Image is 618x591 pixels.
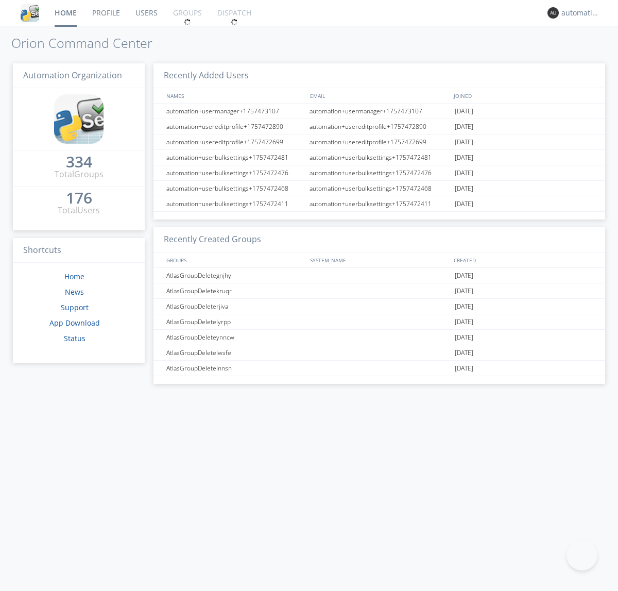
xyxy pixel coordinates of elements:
[451,88,595,103] div: JOINED
[153,314,605,330] a: AtlasGroupDeletelyrpp[DATE]
[49,318,100,328] a: App Download
[164,330,306,345] div: AtlasGroupDeleteynncw
[153,283,605,299] a: AtlasGroupDeletekruqr[DATE]
[66,193,92,203] div: 176
[153,299,605,314] a: AtlasGroupDeleterjiva[DATE]
[307,150,452,165] div: automation+userbulksettings+1757472481
[153,165,605,181] a: automation+userbulksettings+1757472476automation+userbulksettings+1757472476[DATE]
[455,268,473,283] span: [DATE]
[455,283,473,299] span: [DATE]
[566,539,597,570] iframe: Toggle Customer Support
[64,333,85,343] a: Status
[153,361,605,376] a: AtlasGroupDeletelnnsn[DATE]
[164,252,305,267] div: GROUPS
[153,227,605,252] h3: Recently Created Groups
[153,196,605,212] a: automation+userbulksettings+1757472411automation+userbulksettings+1757472411[DATE]
[307,252,451,267] div: SYSTEM_NAME
[307,181,452,196] div: automation+userbulksettings+1757472468
[164,268,306,283] div: AtlasGroupDeletegnjhy
[164,181,306,196] div: automation+userbulksettings+1757472468
[455,299,473,314] span: [DATE]
[455,181,473,196] span: [DATE]
[455,196,473,212] span: [DATE]
[455,361,473,376] span: [DATE]
[58,205,100,216] div: Total Users
[64,272,84,281] a: Home
[231,19,238,26] img: spin.svg
[307,88,451,103] div: EMAIL
[307,134,452,149] div: automation+usereditprofile+1757472699
[561,8,600,18] div: automation+atlas0011
[153,181,605,196] a: automation+userbulksettings+1757472468automation+userbulksettings+1757472468[DATE]
[13,238,145,263] h3: Shortcuts
[153,63,605,89] h3: Recently Added Users
[153,330,605,345] a: AtlasGroupDeleteynncw[DATE]
[307,196,452,211] div: automation+userbulksettings+1757472411
[307,104,452,119] div: automation+usermanager+1757473107
[153,119,605,134] a: automation+usereditprofile+1757472890automation+usereditprofile+1757472890[DATE]
[54,94,104,144] img: cddb5a64eb264b2086981ab96f4c1ba7
[153,134,605,150] a: automation+usereditprofile+1757472699automation+usereditprofile+1757472699[DATE]
[164,150,306,165] div: automation+userbulksettings+1757472481
[455,314,473,330] span: [DATE]
[66,157,92,168] a: 334
[61,302,89,312] a: Support
[164,134,306,149] div: automation+usereditprofile+1757472699
[153,104,605,119] a: automation+usermanager+1757473107automation+usermanager+1757473107[DATE]
[455,150,473,165] span: [DATE]
[164,165,306,180] div: automation+userbulksettings+1757472476
[455,345,473,361] span: [DATE]
[55,168,104,180] div: Total Groups
[164,88,305,103] div: NAMES
[184,19,191,26] img: spin.svg
[153,268,605,283] a: AtlasGroupDeletegnjhy[DATE]
[66,157,92,167] div: 334
[164,345,306,360] div: AtlasGroupDeletelwsfe
[164,104,306,119] div: automation+usermanager+1757473107
[455,165,473,181] span: [DATE]
[66,193,92,205] a: 176
[153,150,605,165] a: automation+userbulksettings+1757472481automation+userbulksettings+1757472481[DATE]
[164,119,306,134] div: automation+usereditprofile+1757472890
[307,165,452,180] div: automation+userbulksettings+1757472476
[164,196,306,211] div: automation+userbulksettings+1757472411
[164,314,306,329] div: AtlasGroupDeletelyrpp
[455,134,473,150] span: [DATE]
[547,7,559,19] img: 373638.png
[164,299,306,314] div: AtlasGroupDeleterjiva
[153,345,605,361] a: AtlasGroupDeletelwsfe[DATE]
[164,361,306,376] div: AtlasGroupDeletelnnsn
[164,283,306,298] div: AtlasGroupDeletekruqr
[65,287,84,297] a: News
[455,119,473,134] span: [DATE]
[451,252,595,267] div: CREATED
[307,119,452,134] div: automation+usereditprofile+1757472890
[23,70,122,81] span: Automation Organization
[455,104,473,119] span: [DATE]
[21,4,39,22] img: cddb5a64eb264b2086981ab96f4c1ba7
[455,330,473,345] span: [DATE]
